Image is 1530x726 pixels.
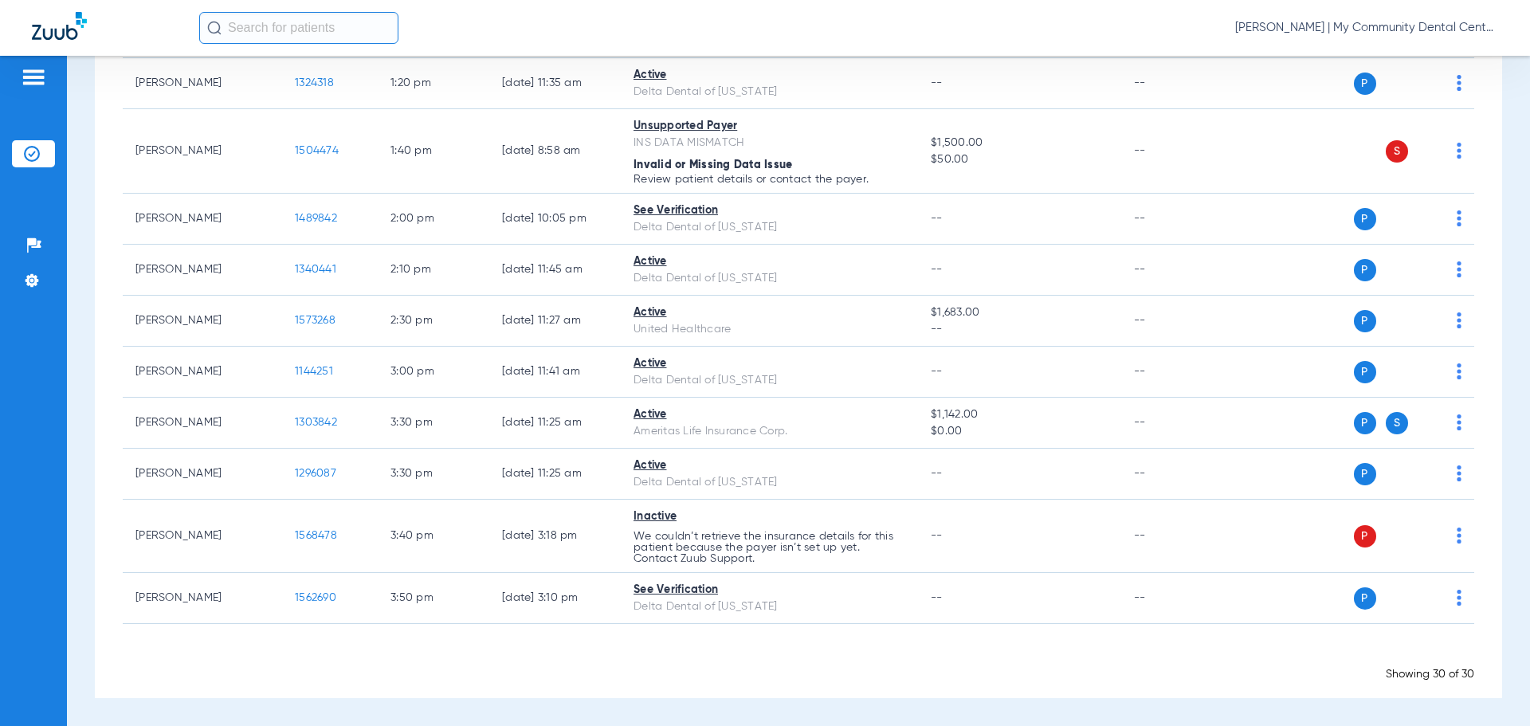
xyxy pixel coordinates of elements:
span: 1303842 [295,417,337,428]
span: S [1386,140,1408,163]
span: 1296087 [295,468,336,479]
img: group-dot-blue.svg [1457,75,1461,91]
div: Active [634,406,905,423]
td: [PERSON_NAME] [123,500,282,573]
td: [PERSON_NAME] [123,58,282,109]
div: See Verification [634,582,905,598]
td: [DATE] 11:27 AM [489,296,621,347]
div: Active [634,253,905,270]
td: -- [1121,347,1229,398]
td: [PERSON_NAME] [123,245,282,296]
div: Active [634,304,905,321]
div: Active [634,457,905,474]
td: [PERSON_NAME] [123,449,282,500]
div: Delta Dental of [US_STATE] [634,598,905,615]
td: -- [1121,449,1229,500]
td: [PERSON_NAME] [123,573,282,624]
td: [PERSON_NAME] [123,347,282,398]
span: $1,142.00 [931,406,1108,423]
div: Delta Dental of [US_STATE] [634,372,905,389]
td: [PERSON_NAME] [123,194,282,245]
span: 1562690 [295,592,336,603]
td: 3:30 PM [378,398,489,449]
div: Inactive [634,508,905,525]
div: Ameritas Life Insurance Corp. [634,423,905,440]
span: Invalid or Missing Data Issue [634,159,792,171]
span: -- [931,530,943,541]
td: -- [1121,58,1229,109]
td: [PERSON_NAME] [123,296,282,347]
div: INS DATA MISMATCH [634,135,905,151]
img: group-dot-blue.svg [1457,143,1461,159]
img: group-dot-blue.svg [1457,465,1461,481]
td: 2:10 PM [378,245,489,296]
td: -- [1121,245,1229,296]
span: P [1354,463,1376,485]
td: [DATE] 11:35 AM [489,58,621,109]
span: Showing 30 of 30 [1386,669,1474,680]
td: [DATE] 11:41 AM [489,347,621,398]
span: P [1354,259,1376,281]
img: group-dot-blue.svg [1457,210,1461,226]
div: Delta Dental of [US_STATE] [634,84,905,100]
p: Review patient details or contact the payer. [634,174,905,185]
span: P [1354,310,1376,332]
span: P [1354,412,1376,434]
td: [DATE] 11:25 AM [489,449,621,500]
span: -- [931,213,943,224]
div: Delta Dental of [US_STATE] [634,219,905,236]
td: 1:40 PM [378,109,489,194]
td: -- [1121,573,1229,624]
td: 2:30 PM [378,296,489,347]
span: 1504474 [295,145,339,156]
td: -- [1121,500,1229,573]
span: P [1354,73,1376,95]
td: [PERSON_NAME] [123,109,282,194]
td: -- [1121,194,1229,245]
td: [PERSON_NAME] [123,398,282,449]
td: -- [1121,398,1229,449]
span: 1573268 [295,315,335,326]
span: -- [931,366,943,377]
span: 1489842 [295,213,337,224]
span: 1568478 [295,530,337,541]
span: -- [931,77,943,88]
td: [DATE] 8:58 AM [489,109,621,194]
input: Search for patients [199,12,398,44]
td: -- [1121,296,1229,347]
img: group-dot-blue.svg [1457,312,1461,328]
td: 3:00 PM [378,347,489,398]
td: 1:20 PM [378,58,489,109]
span: -- [931,264,943,275]
div: Delta Dental of [US_STATE] [634,270,905,287]
span: P [1354,208,1376,230]
td: -- [1121,109,1229,194]
img: Zuub Logo [32,12,87,40]
span: $0.00 [931,423,1108,440]
img: group-dot-blue.svg [1457,261,1461,277]
img: group-dot-blue.svg [1457,363,1461,379]
td: [DATE] 3:18 PM [489,500,621,573]
td: 3:30 PM [378,449,489,500]
div: Active [634,355,905,372]
img: hamburger-icon [21,68,46,87]
div: United Healthcare [634,321,905,338]
td: [DATE] 11:25 AM [489,398,621,449]
div: Unsupported Payer [634,118,905,135]
td: [DATE] 10:05 PM [489,194,621,245]
p: We couldn’t retrieve the insurance details for this patient because the payer isn’t set up yet. C... [634,531,905,564]
div: See Verification [634,202,905,219]
span: -- [931,468,943,479]
span: $1,683.00 [931,304,1108,321]
td: 3:50 PM [378,573,489,624]
td: 2:00 PM [378,194,489,245]
span: 1324318 [295,77,334,88]
span: $1,500.00 [931,135,1108,151]
span: 1144251 [295,366,333,377]
td: [DATE] 3:10 PM [489,573,621,624]
span: $50.00 [931,151,1108,168]
span: -- [931,592,943,603]
img: group-dot-blue.svg [1457,414,1461,430]
td: 3:40 PM [378,500,489,573]
span: P [1354,525,1376,547]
